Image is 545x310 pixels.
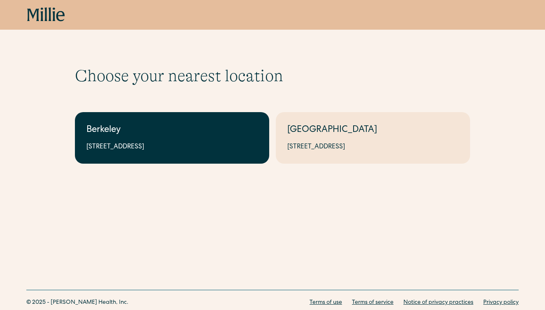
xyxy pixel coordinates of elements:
[287,142,459,152] div: [STREET_ADDRESS]
[352,298,394,307] a: Terms of service
[483,298,519,307] a: Privacy policy
[26,298,128,307] div: © 2025 - [PERSON_NAME] Health, Inc.
[86,142,258,152] div: [STREET_ADDRESS]
[403,298,473,307] a: Notice of privacy practices
[75,112,269,164] a: Berkeley[STREET_ADDRESS]
[310,298,342,307] a: Terms of use
[287,124,459,137] div: [GEOGRAPHIC_DATA]
[75,66,470,86] h1: Choose your nearest location
[86,124,258,137] div: Berkeley
[276,112,470,164] a: [GEOGRAPHIC_DATA][STREET_ADDRESS]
